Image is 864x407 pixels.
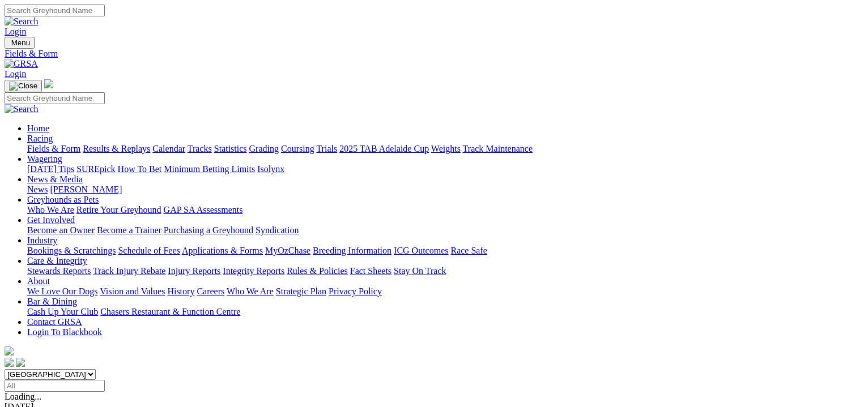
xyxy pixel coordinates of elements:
[16,358,25,367] img: twitter.svg
[93,266,165,276] a: Track Injury Rebate
[27,327,102,337] a: Login To Blackbook
[339,144,429,153] a: 2025 TAB Adelaide Cup
[11,38,30,47] span: Menu
[97,225,161,235] a: Become a Trainer
[287,266,348,276] a: Rules & Policies
[164,205,243,215] a: GAP SA Assessments
[316,144,337,153] a: Trials
[197,286,224,296] a: Careers
[27,154,62,164] a: Wagering
[27,246,859,256] div: Industry
[5,27,26,36] a: Login
[27,205,859,215] div: Greyhounds as Pets
[27,307,859,317] div: Bar & Dining
[5,346,14,355] img: logo-grsa-white.png
[164,225,253,235] a: Purchasing a Greyhound
[27,164,74,174] a: [DATE] Tips
[5,392,41,401] span: Loading...
[27,317,82,327] a: Contact GRSA
[5,59,38,69] img: GRSA
[5,380,105,392] input: Select date
[431,144,461,153] a: Weights
[27,307,98,316] a: Cash Up Your Club
[27,256,87,265] a: Care & Integrity
[27,174,83,184] a: News & Media
[450,246,487,255] a: Race Safe
[76,164,115,174] a: SUREpick
[27,195,99,204] a: Greyhounds as Pets
[188,144,212,153] a: Tracks
[265,246,310,255] a: MyOzChase
[164,164,255,174] a: Minimum Betting Limits
[152,144,185,153] a: Calendar
[5,69,26,79] a: Login
[27,225,95,235] a: Become an Owner
[5,5,105,16] input: Search
[44,79,53,88] img: logo-grsa-white.png
[27,185,48,194] a: News
[27,144,859,154] div: Racing
[394,246,448,255] a: ICG Outcomes
[281,144,314,153] a: Coursing
[50,185,122,194] a: [PERSON_NAME]
[27,286,859,297] div: About
[27,246,116,255] a: Bookings & Scratchings
[100,286,165,296] a: Vision and Values
[118,246,180,255] a: Schedule of Fees
[27,123,49,133] a: Home
[5,104,39,114] img: Search
[5,49,859,59] a: Fields & Form
[227,286,274,296] a: Who We Are
[27,185,859,195] div: News & Media
[5,358,14,367] img: facebook.svg
[9,82,37,91] img: Close
[168,266,220,276] a: Injury Reports
[83,144,150,153] a: Results & Replays
[27,215,75,225] a: Get Involved
[463,144,533,153] a: Track Maintenance
[5,80,42,92] button: Toggle navigation
[27,235,57,245] a: Industry
[5,37,35,49] button: Toggle navigation
[313,246,391,255] a: Breeding Information
[182,246,263,255] a: Applications & Forms
[5,92,105,104] input: Search
[27,225,859,235] div: Get Involved
[100,307,240,316] a: Chasers Restaurant & Function Centre
[27,276,50,286] a: About
[27,266,91,276] a: Stewards Reports
[5,16,39,27] img: Search
[27,205,74,215] a: Who We Are
[167,286,194,296] a: History
[276,286,326,296] a: Strategic Plan
[118,164,162,174] a: How To Bet
[27,297,77,306] a: Bar & Dining
[257,164,284,174] a: Isolynx
[27,144,80,153] a: Fields & Form
[214,144,247,153] a: Statistics
[76,205,161,215] a: Retire Your Greyhound
[27,266,859,276] div: Care & Integrity
[27,164,859,174] div: Wagering
[27,134,53,143] a: Racing
[256,225,299,235] a: Syndication
[329,286,382,296] a: Privacy Policy
[249,144,279,153] a: Grading
[394,266,446,276] a: Stay On Track
[350,266,391,276] a: Fact Sheets
[223,266,284,276] a: Integrity Reports
[27,286,97,296] a: We Love Our Dogs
